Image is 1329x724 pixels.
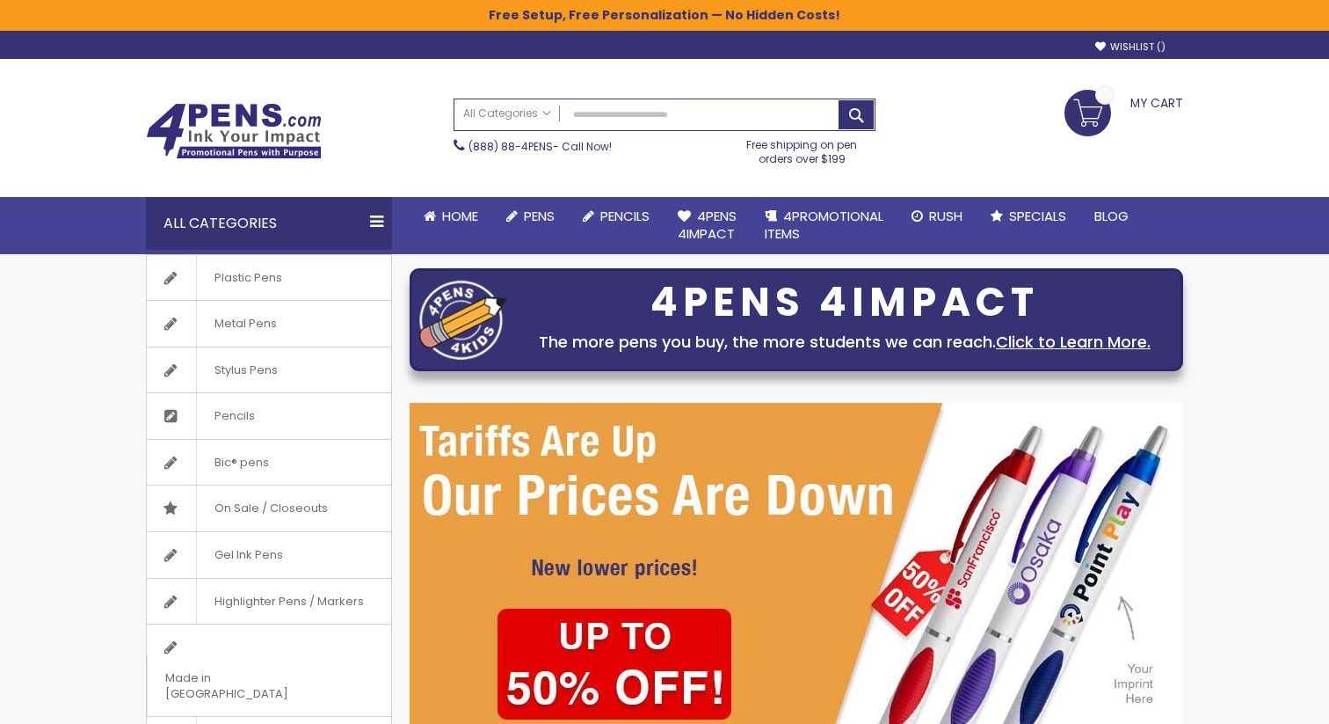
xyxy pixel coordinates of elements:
[996,331,1151,353] a: Click to Learn More.
[729,131,876,166] div: Free shipping on pen orders over $199
[1009,207,1066,225] span: Specials
[147,655,347,716] span: Made in [GEOGRAPHIC_DATA]
[600,207,650,225] span: Pencils
[468,139,612,154] span: - Call Now!
[765,207,883,243] span: 4PROMOTIONAL ITEMS
[977,197,1080,236] a: Specials
[147,579,391,625] a: Highlighter Pens / Markers
[516,284,1173,321] div: 4PENS 4IMPACT
[929,207,962,225] span: Rush
[569,197,664,236] a: Pencils
[516,330,1173,355] div: The more pens you buy, the more students we can reach.
[410,197,492,236] a: Home
[1094,207,1129,225] span: Blog
[468,139,553,154] a: (888) 88-4PENS
[196,301,294,347] span: Metal Pens
[196,255,300,301] span: Plastic Pens
[147,440,391,486] a: Bic® pens
[1095,40,1166,54] a: Wishlist
[442,207,478,225] span: Home
[146,103,322,159] img: 4Pens Custom Pens and Promotional Products
[419,280,507,360] img: four_pen_logo.png
[147,255,391,301] a: Plastic Pens
[196,532,301,578] span: Gel Ink Pens
[196,393,272,439] span: Pencils
[1080,197,1143,236] a: Blog
[678,207,737,243] span: 4Pens 4impact
[196,440,287,486] span: Bic® pens
[147,532,391,578] a: Gel Ink Pens
[196,486,345,531] span: On Sale / Closeouts
[492,197,569,236] a: Pens
[196,579,381,625] span: Highlighter Pens / Markers
[147,301,391,347] a: Metal Pens
[147,486,391,531] a: On Sale / Closeouts
[664,197,751,254] a: 4Pens4impact
[147,347,391,393] a: Stylus Pens
[463,106,551,121] span: All Categories
[147,393,391,439] a: Pencils
[897,197,977,236] a: Rush
[524,207,555,225] span: Pens
[147,625,391,716] a: Made in [GEOGRAPHIC_DATA]
[751,197,897,254] a: 4PROMOTIONALITEMS
[196,347,295,393] span: Stylus Pens
[454,99,560,128] a: All Categories
[146,197,392,250] div: All Categories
